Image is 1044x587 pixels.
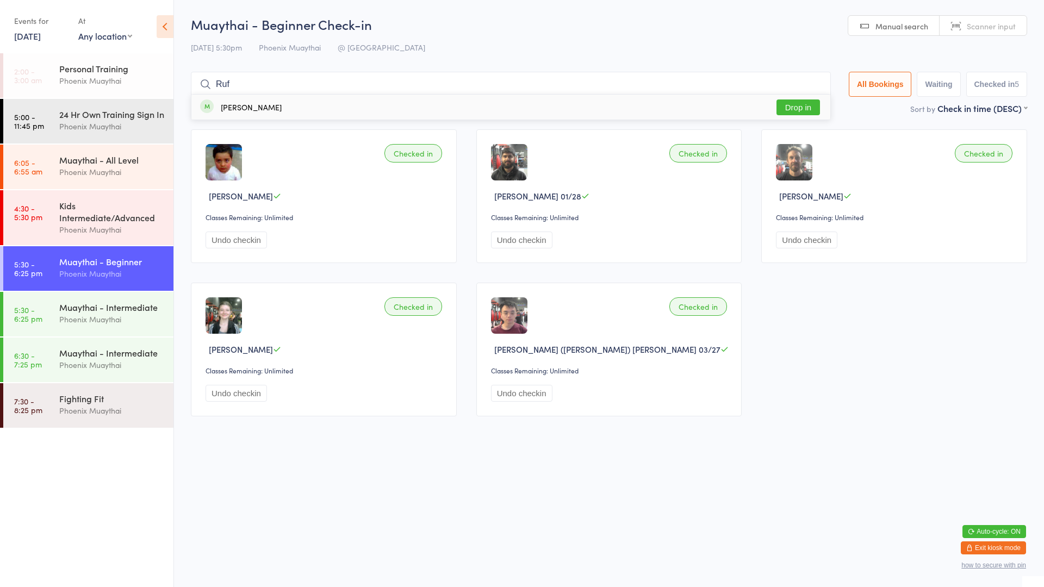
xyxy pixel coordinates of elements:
span: [PERSON_NAME] ([PERSON_NAME]) [PERSON_NAME] 03/27 [494,344,720,355]
div: Fighting Fit [59,392,164,404]
a: 5:00 -11:45 pm24 Hr Own Training Sign InPhoenix Muaythai [3,99,173,143]
div: Kids Intermediate/Advanced [59,199,164,223]
button: Exit kiosk mode [961,541,1026,554]
div: [PERSON_NAME] [221,103,282,111]
div: Personal Training [59,63,164,74]
time: 7:30 - 8:25 pm [14,397,42,414]
h2: Muaythai - Beginner Check-in [191,15,1027,33]
span: [PERSON_NAME] 01/28 [494,190,581,202]
time: 6:05 - 6:55 am [14,158,42,176]
div: Phoenix Muaythai [59,359,164,371]
div: Classes Remaining: Unlimited [206,366,445,375]
input: Search [191,72,831,97]
time: 4:30 - 5:30 pm [14,204,42,221]
div: Classes Remaining: Unlimited [776,213,1016,222]
time: 6:30 - 7:25 pm [14,351,42,369]
button: Undo checkin [776,232,837,248]
span: Scanner input [967,21,1016,32]
a: 2:00 -3:00 amPersonal TrainingPhoenix Muaythai [3,53,173,98]
div: Any location [78,30,132,42]
span: Phoenix Muaythai [259,42,321,53]
button: All Bookings [849,72,912,97]
time: 5:30 - 6:25 pm [14,305,42,323]
span: Manual search [875,21,928,32]
button: Drop in [776,99,820,115]
button: Waiting [917,72,960,97]
div: Muaythai - Intermediate [59,347,164,359]
div: 5 [1015,80,1019,89]
div: Classes Remaining: Unlimited [491,213,731,222]
div: At [78,12,132,30]
a: 5:30 -6:25 pmMuaythai - BeginnerPhoenix Muaythai [3,246,173,291]
img: image1738560042.png [206,144,242,180]
img: image1757489179.png [491,144,527,180]
button: Undo checkin [206,385,267,402]
img: image1754542496.png [776,144,812,180]
div: Phoenix Muaythai [59,223,164,236]
div: Phoenix Muaythai [59,74,164,87]
div: Phoenix Muaythai [59,404,164,417]
div: Muaythai - All Level [59,154,164,166]
label: Sort by [910,103,935,114]
span: [PERSON_NAME] [209,190,273,202]
span: @ [GEOGRAPHIC_DATA] [338,42,425,53]
div: 24 Hr Own Training Sign In [59,108,164,120]
button: Undo checkin [491,385,552,402]
div: Phoenix Muaythai [59,267,164,280]
div: Phoenix Muaythai [59,313,164,326]
a: [DATE] [14,30,41,42]
span: [PERSON_NAME] [779,190,843,202]
div: Muaythai - Intermediate [59,301,164,313]
button: Undo checkin [206,232,267,248]
a: 6:30 -7:25 pmMuaythai - IntermediatePhoenix Muaythai [3,338,173,382]
div: Checked in [384,297,442,316]
div: Phoenix Muaythai [59,166,164,178]
a: 7:30 -8:25 pmFighting FitPhoenix Muaythai [3,383,173,428]
time: 5:00 - 11:45 pm [14,113,44,130]
div: Classes Remaining: Unlimited [491,366,731,375]
time: 2:00 - 3:00 am [14,67,42,84]
a: 6:05 -6:55 amMuaythai - All LevelPhoenix Muaythai [3,145,173,189]
span: [PERSON_NAME] [209,344,273,355]
button: Auto-cycle: ON [962,525,1026,538]
button: Undo checkin [491,232,552,248]
button: Checked in5 [966,72,1028,97]
div: Checked in [384,144,442,163]
img: image1727162625.png [491,297,527,334]
button: how to secure with pin [961,561,1026,569]
img: image1722653900.png [206,297,242,334]
div: Checked in [669,297,727,316]
time: 5:30 - 6:25 pm [14,260,42,277]
a: 4:30 -5:30 pmKids Intermediate/AdvancedPhoenix Muaythai [3,190,173,245]
div: Muaythai - Beginner [59,255,164,267]
span: [DATE] 5:30pm [191,42,242,53]
div: Checked in [669,144,727,163]
div: Phoenix Muaythai [59,120,164,133]
a: 5:30 -6:25 pmMuaythai - IntermediatePhoenix Muaythai [3,292,173,336]
div: Checked in [955,144,1012,163]
div: Check in time (DESC) [937,102,1027,114]
div: Events for [14,12,67,30]
div: Classes Remaining: Unlimited [206,213,445,222]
